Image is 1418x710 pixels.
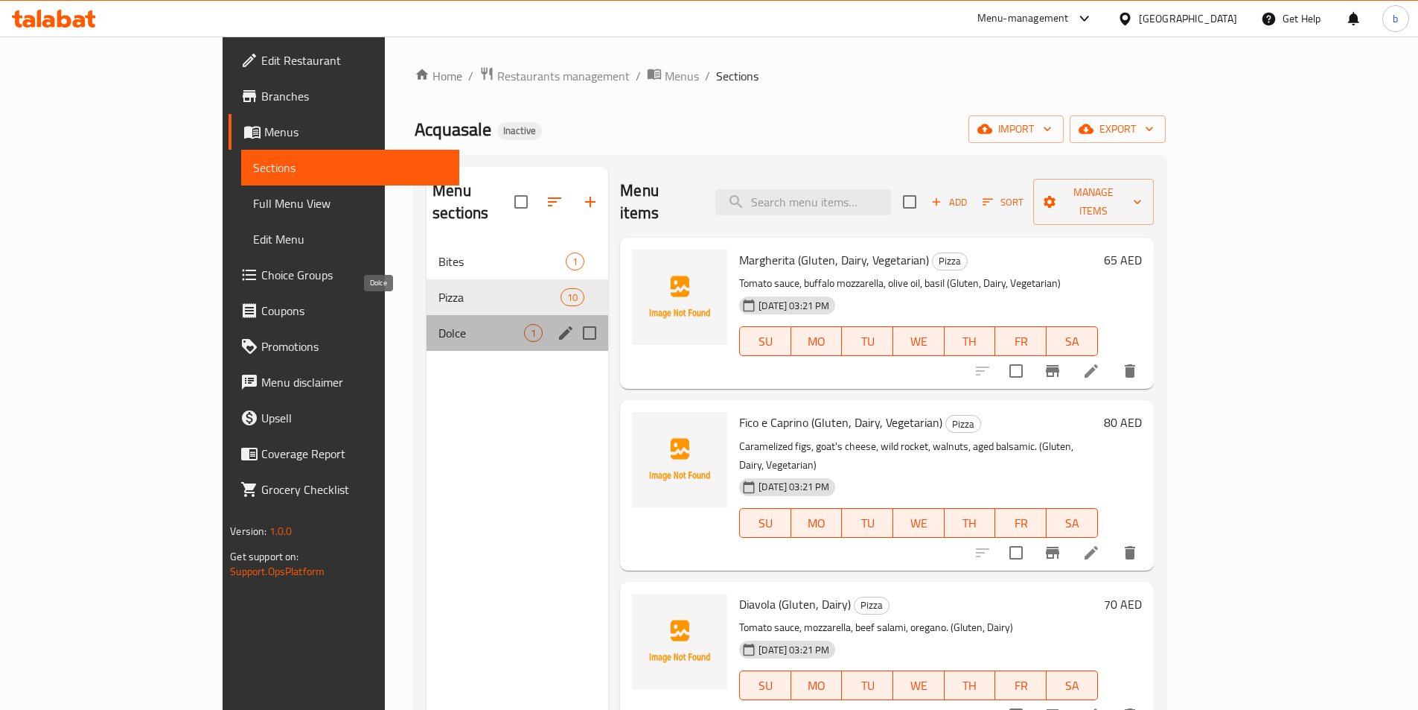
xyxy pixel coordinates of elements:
[620,180,697,224] h2: Menu items
[427,244,608,279] div: Bites1
[427,279,608,315] div: Pizza10
[739,508,791,538] button: SU
[1000,537,1032,568] span: Select to update
[241,186,459,221] a: Full Menu View
[253,159,447,177] span: Sections
[753,480,835,494] span: [DATE] 03:21 PM
[241,221,459,257] a: Edit Menu
[848,675,887,697] span: TU
[427,238,608,357] nav: Menu sections
[945,671,996,700] button: TH
[1104,250,1142,270] h6: 65 AED
[715,189,891,215] input: search
[1139,10,1237,27] div: [GEOGRAPHIC_DATA]
[739,274,1097,293] p: Tomato sauce, buffalo mozzarella, olive oil, basil (Gluten, Dairy, Vegetarian)
[739,326,791,356] button: SU
[1047,671,1098,700] button: SA
[979,191,1027,214] button: Sort
[842,671,893,700] button: TU
[261,373,447,391] span: Menu disclaimer
[1112,353,1148,389] button: delete
[855,597,889,614] span: Pizza
[230,562,325,581] a: Support.OpsPlatform
[438,288,561,306] span: Pizza
[983,194,1023,211] span: Sort
[524,324,543,342] div: items
[1045,183,1141,221] span: Manage items
[739,411,942,434] span: Fico e Caprino (Gluten, Dairy, Vegetarian)
[665,67,699,85] span: Menus
[797,675,837,697] span: MO
[253,230,447,248] span: Edit Menu
[561,291,584,305] span: 10
[1033,179,1153,225] button: Manage items
[932,253,968,270] div: Pizza
[980,120,1052,139] span: import
[739,593,851,615] span: Diavola (Gluten, Dairy)
[929,194,969,211] span: Add
[951,513,990,534] span: TH
[854,597,890,615] div: Pizza
[842,508,893,538] button: TU
[899,331,939,352] span: WE
[632,594,727,689] img: Diavola (Gluten, Dairy)
[848,331,887,352] span: TU
[229,78,459,114] a: Branches
[791,508,843,538] button: MO
[1001,513,1041,534] span: FR
[1053,675,1092,697] span: SA
[229,329,459,364] a: Promotions
[1001,331,1041,352] span: FR
[797,331,837,352] span: MO
[791,671,843,700] button: MO
[925,191,973,214] button: Add
[739,618,1097,637] p: Tomato sauce, mozzarella, beef salami, oregano. (Gluten, Dairy)
[968,115,1064,143] button: import
[505,186,537,218] span: Select all sections
[468,67,473,85] li: /
[1104,594,1142,615] h6: 70 AED
[899,513,939,534] span: WE
[716,67,758,85] span: Sections
[229,472,459,507] a: Grocery Checklist
[951,331,990,352] span: TH
[269,522,293,541] span: 1.0.0
[438,324,524,342] span: Dolce
[261,445,447,463] span: Coverage Report
[753,643,835,657] span: [DATE] 03:21 PM
[1047,508,1098,538] button: SA
[555,322,577,344] button: edit
[261,87,447,105] span: Branches
[1053,513,1092,534] span: SA
[1393,10,1398,27] span: b
[497,122,542,140] div: Inactive
[933,253,967,270] span: Pizza
[753,299,835,313] span: [DATE] 03:21 PM
[705,67,710,85] li: /
[647,66,699,86] a: Menus
[438,253,566,270] div: Bites
[1047,326,1098,356] button: SA
[497,67,630,85] span: Restaurants management
[632,250,727,345] img: Margherita (Gluten, Dairy, Vegetarian)
[229,42,459,78] a: Edit Restaurant
[893,326,945,356] button: WE
[995,671,1047,700] button: FR
[261,337,447,355] span: Promotions
[945,326,996,356] button: TH
[261,409,447,427] span: Upsell
[739,671,791,700] button: SU
[893,671,945,700] button: WE
[1035,535,1070,571] button: Branch-specific-item
[848,513,887,534] span: TU
[925,191,973,214] span: Add item
[253,194,447,212] span: Full Menu View
[229,293,459,329] a: Coupons
[229,400,459,436] a: Upsell
[951,675,990,697] span: TH
[261,51,447,69] span: Edit Restaurant
[632,412,727,507] img: Fico e Caprino (Gluten, Dairy, Vegetarian)
[1104,412,1142,433] h6: 80 AED
[1082,120,1154,139] span: export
